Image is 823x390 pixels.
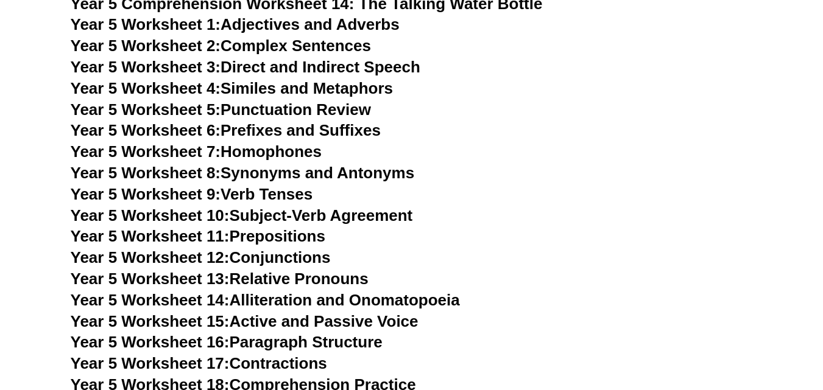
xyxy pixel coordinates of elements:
[71,248,331,266] a: Year 5 Worksheet 12:Conjunctions
[71,164,415,182] a: Year 5 Worksheet 8:Synonyms and Antonyms
[71,15,221,33] span: Year 5 Worksheet 1:
[71,206,230,225] span: Year 5 Worksheet 10:
[71,291,230,309] span: Year 5 Worksheet 14:
[71,270,369,288] a: Year 5 Worksheet 13:Relative Pronouns
[71,164,221,182] span: Year 5 Worksheet 8:
[71,354,327,372] a: Year 5 Worksheet 17:Contractions
[71,142,322,161] a: Year 5 Worksheet 7:Homophones
[71,227,230,245] span: Year 5 Worksheet 11:
[71,37,221,55] span: Year 5 Worksheet 2:
[71,206,413,225] a: Year 5 Worksheet 10:Subject-Verb Agreement
[71,79,394,97] a: Year 5 Worksheet 4:Similes and Metaphors
[71,58,420,76] a: Year 5 Worksheet 3:Direct and Indirect Speech
[71,333,230,351] span: Year 5 Worksheet 16:
[71,79,221,97] span: Year 5 Worksheet 4:
[71,354,230,372] span: Year 5 Worksheet 17:
[71,185,221,203] span: Year 5 Worksheet 9:
[71,227,325,245] a: Year 5 Worksheet 11:Prepositions
[71,100,221,119] span: Year 5 Worksheet 5:
[71,121,221,139] span: Year 5 Worksheet 6:
[71,185,313,203] a: Year 5 Worksheet 9:Verb Tenses
[71,291,460,309] a: Year 5 Worksheet 14:Alliteration and Onomatopoeia
[71,142,221,161] span: Year 5 Worksheet 7:
[620,252,823,390] iframe: Chat Widget
[71,312,230,330] span: Year 5 Worksheet 15:
[71,312,419,330] a: Year 5 Worksheet 15:Active and Passive Voice
[71,270,230,288] span: Year 5 Worksheet 13:
[71,15,400,33] a: Year 5 Worksheet 1:Adjectives and Adverbs
[71,37,371,55] a: Year 5 Worksheet 2:Complex Sentences
[71,248,230,266] span: Year 5 Worksheet 12:
[71,333,383,351] a: Year 5 Worksheet 16:Paragraph Structure
[71,121,381,139] a: Year 5 Worksheet 6:Prefixes and Suffixes
[71,100,371,119] a: Year 5 Worksheet 5:Punctuation Review
[71,58,221,76] span: Year 5 Worksheet 3:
